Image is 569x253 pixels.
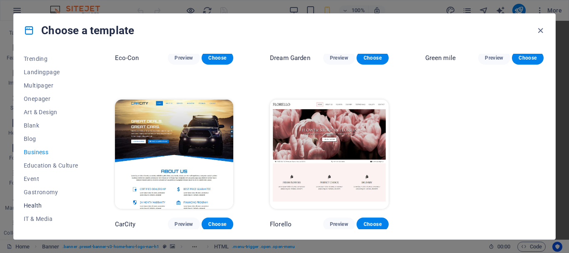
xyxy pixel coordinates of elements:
[24,109,78,115] span: Art & Design
[24,159,78,172] button: Education & Culture
[208,221,227,228] span: Choose
[270,54,310,62] p: Dream Garden
[357,51,388,65] button: Choose
[323,218,355,231] button: Preview
[24,189,78,195] span: Gastronomy
[24,199,78,212] button: Health
[175,55,193,61] span: Preview
[425,54,456,62] p: Green mile
[485,55,503,61] span: Preview
[24,55,78,62] span: Trending
[270,100,388,209] img: Florello
[24,175,78,182] span: Event
[24,79,78,92] button: Multipager
[24,145,78,159] button: Business
[24,202,78,209] span: Health
[330,221,348,228] span: Preview
[24,162,78,169] span: Education & Culture
[24,172,78,185] button: Event
[24,24,134,37] h4: Choose a template
[357,218,388,231] button: Choose
[270,220,292,228] p: Florello
[24,82,78,89] span: Multipager
[519,55,537,61] span: Choose
[24,132,78,145] button: Blog
[512,51,544,65] button: Choose
[115,54,139,62] p: Eco-Con
[115,100,233,209] img: CarCity
[24,119,78,132] button: Blank
[175,221,193,228] span: Preview
[202,51,233,65] button: Choose
[24,135,78,142] span: Blog
[24,95,78,102] span: Onepager
[202,218,233,231] button: Choose
[478,51,510,65] button: Preview
[115,220,136,228] p: CarCity
[24,185,78,199] button: Gastronomy
[24,65,78,79] button: Landingpage
[24,215,78,222] span: IT & Media
[330,55,348,61] span: Preview
[24,92,78,105] button: Onepager
[168,218,200,231] button: Preview
[323,51,355,65] button: Preview
[24,229,78,235] span: Legal & Finance
[24,225,78,239] button: Legal & Finance
[168,51,200,65] button: Preview
[24,122,78,129] span: Blank
[24,212,78,225] button: IT & Media
[24,105,78,119] button: Art & Design
[24,149,78,155] span: Business
[363,221,382,228] span: Choose
[24,69,78,75] span: Landingpage
[363,55,382,61] span: Choose
[24,52,78,65] button: Trending
[208,55,227,61] span: Choose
